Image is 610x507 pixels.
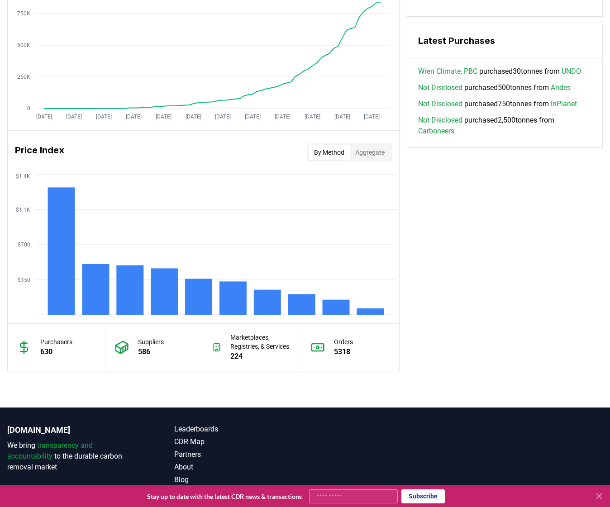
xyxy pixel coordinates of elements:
p: Orders [334,337,353,346]
tspan: [DATE] [215,114,231,120]
p: 586 [138,346,164,357]
a: CDR Map [174,436,305,447]
a: About [174,462,305,473]
tspan: $700 [18,242,30,248]
tspan: $1.1K [16,207,30,213]
p: Purchasers [40,337,72,346]
tspan: [DATE] [364,114,380,120]
button: Aggregate [350,145,390,160]
a: Carboneers [418,126,454,137]
span: transparency and accountability [7,441,93,460]
tspan: 750K [17,10,30,17]
p: 224 [230,351,291,362]
a: Not Disclosed [418,82,462,93]
p: Marketplaces, Registries, & Services [230,333,291,351]
tspan: $350 [18,277,30,283]
p: 5318 [334,346,353,357]
a: UNDO [562,66,581,77]
tspan: [DATE] [186,114,201,120]
tspan: [DATE] [245,114,261,120]
p: 630 [40,346,72,357]
span: purchased 2,500 tonnes from [418,115,591,137]
tspan: [DATE] [156,114,172,120]
a: Partners [174,449,305,460]
tspan: [DATE] [305,114,320,120]
tspan: [DATE] [275,114,291,120]
a: Blog [174,474,305,485]
a: Wren Climate, PBC [418,66,477,77]
a: Not Disclosed [418,99,462,109]
tspan: 0 [27,105,30,112]
p: We bring to the durable carbon removal market [7,440,138,473]
h3: Price Index [15,143,64,161]
p: [DOMAIN_NAME] [7,424,138,436]
span: purchased 30 tonnes from [418,66,581,77]
span: purchased 500 tonnes from [418,82,571,93]
tspan: [DATE] [36,114,52,120]
p: Suppliers [138,337,164,346]
a: Leaderboards [174,424,305,435]
span: purchased 750 tonnes from [418,99,577,109]
tspan: [DATE] [334,114,350,120]
tspan: 250K [17,74,30,80]
a: InPlanet [551,99,577,109]
tspan: [DATE] [96,114,112,120]
h3: Latest Purchases [418,34,591,47]
tspan: [DATE] [66,114,82,120]
button: By Method [309,145,350,160]
tspan: $1.4K [16,173,30,180]
tspan: [DATE] [126,114,142,120]
a: Not Disclosed [418,115,462,126]
a: Andes [551,82,571,93]
tspan: 500K [17,42,30,48]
